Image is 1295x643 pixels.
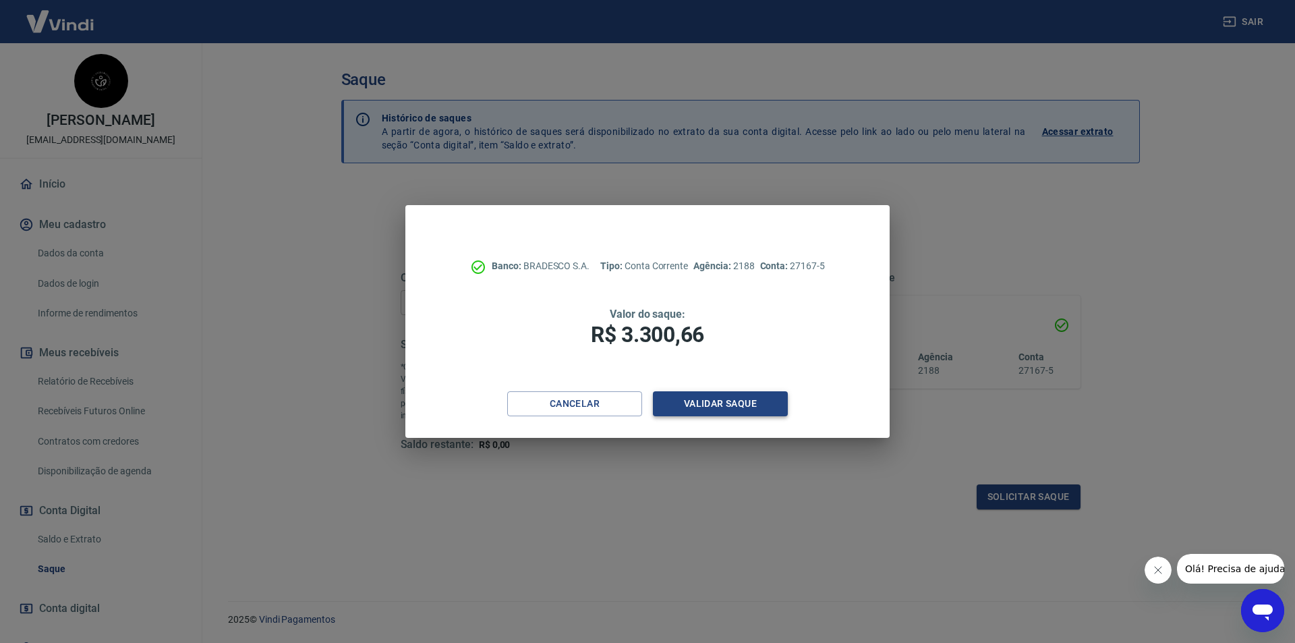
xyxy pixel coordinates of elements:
span: Valor do saque: [610,308,685,320]
iframe: Botão para abrir a janela de mensagens [1241,589,1284,632]
span: R$ 3.300,66 [591,322,704,347]
span: Conta: [760,260,790,271]
span: Olá! Precisa de ajuda? [8,9,113,20]
p: 2188 [693,259,754,273]
p: Conta Corrente [600,259,688,273]
span: Agência: [693,260,733,271]
p: BRADESCO S.A. [492,259,589,273]
iframe: Mensagem da empresa [1177,554,1284,584]
span: Tipo: [600,260,625,271]
button: Validar saque [653,391,788,416]
span: Banco: [492,260,523,271]
iframe: Fechar mensagem [1145,557,1172,584]
button: Cancelar [507,391,642,416]
p: 27167-5 [760,259,825,273]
